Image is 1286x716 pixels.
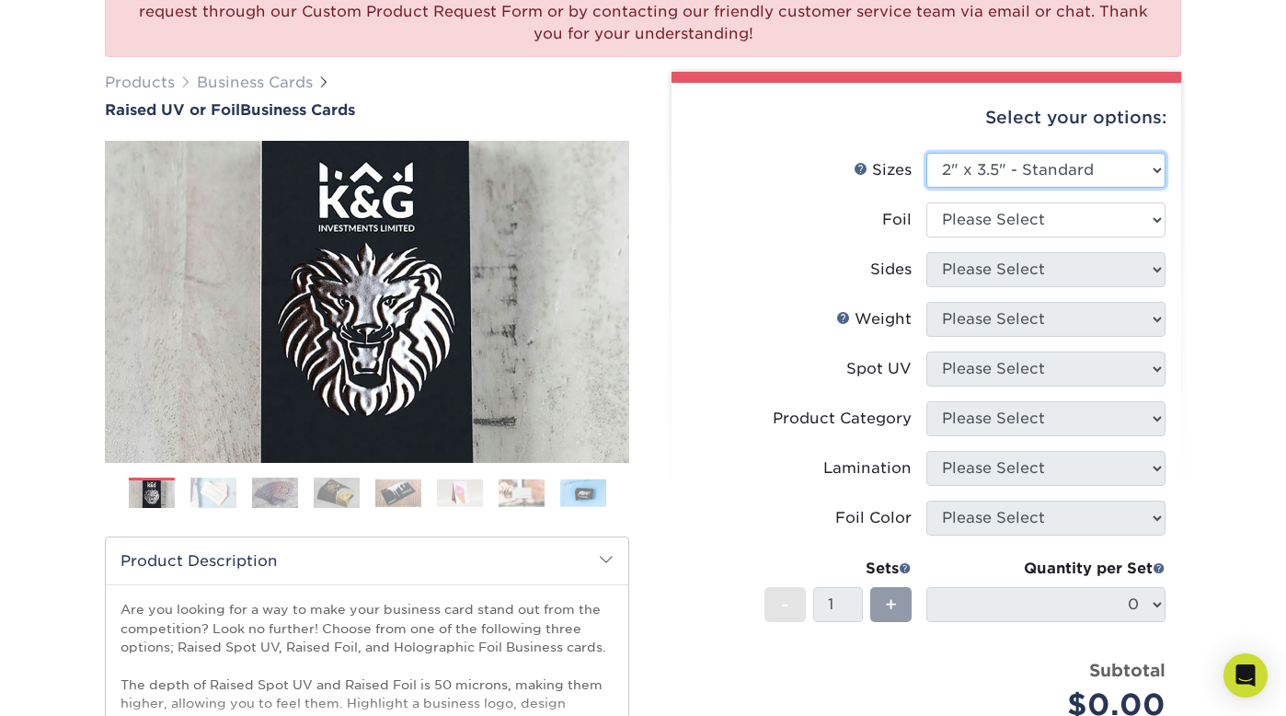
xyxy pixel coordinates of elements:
img: Business Cards 02 [190,477,236,509]
div: Foil [882,209,912,231]
div: Sizes [854,159,912,181]
div: Sets [764,558,912,580]
div: Weight [836,308,912,330]
div: Product Category [773,408,912,430]
a: Products [105,74,175,91]
span: Raised UV or Foil [105,101,240,119]
img: Business Cards 04 [314,477,360,509]
div: Open Intercom Messenger [1223,653,1268,698]
h1: Business Cards [105,101,629,119]
img: Business Cards 08 [560,479,606,507]
a: Raised UV or FoilBusiness Cards [105,101,629,119]
div: Spot UV [846,358,912,380]
a: Business Cards [197,74,313,91]
img: Business Cards 06 [437,479,483,507]
span: - [781,591,789,618]
div: Lamination [823,457,912,479]
img: Business Cards 07 [499,479,545,507]
img: Business Cards 03 [252,477,298,509]
h2: Product Description [106,537,628,584]
div: Foil Color [835,507,912,529]
span: + [885,591,897,618]
div: Select your options: [686,83,1166,153]
img: Raised UV or Foil 01 [105,40,629,564]
strong: Subtotal [1089,660,1165,680]
img: Business Cards 01 [129,471,175,517]
div: Quantity per Set [926,558,1165,580]
div: Sides [870,259,912,281]
img: Business Cards 05 [375,479,421,507]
